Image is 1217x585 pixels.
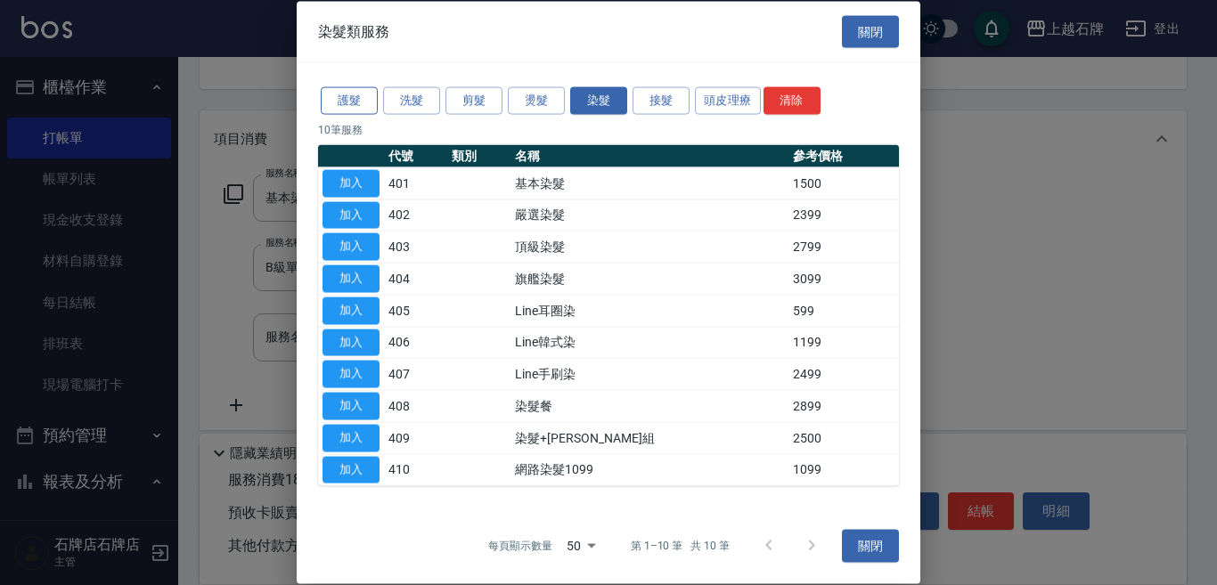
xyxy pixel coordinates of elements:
[447,144,510,167] th: 類別
[384,144,447,167] th: 代號
[559,522,602,570] div: 50
[788,144,899,167] th: 參考價格
[323,201,380,229] button: 加入
[510,144,788,167] th: 名稱
[323,265,380,293] button: 加入
[323,169,380,197] button: 加入
[788,454,899,486] td: 1099
[318,22,389,40] span: 染髮類服務
[842,530,899,563] button: 關閉
[323,329,380,356] button: 加入
[323,233,380,261] button: 加入
[510,358,788,390] td: Line手刷染
[764,87,821,115] button: 清除
[318,121,899,137] p: 10 筆服務
[488,538,552,554] p: 每頁顯示數量
[788,231,899,263] td: 2799
[788,390,899,422] td: 2899
[570,87,627,115] button: 染髮
[788,295,899,327] td: 599
[445,87,502,115] button: 剪髮
[510,295,788,327] td: Line耳圈染
[323,393,380,420] button: 加入
[510,327,788,359] td: Line韓式染
[323,424,380,451] button: 加入
[510,390,788,422] td: 染髮餐
[510,454,788,486] td: 網路染髮1099
[510,422,788,454] td: 染髮+[PERSON_NAME]組
[321,87,378,115] button: 護髮
[510,263,788,295] td: 旗艦染髮
[788,358,899,390] td: 2499
[384,167,447,199] td: 401
[384,327,447,359] td: 406
[788,199,899,232] td: 2399
[384,390,447,422] td: 408
[788,167,899,199] td: 1500
[323,456,380,483] button: 加入
[695,87,761,115] button: 頭皮理療
[631,538,730,554] p: 第 1–10 筆 共 10 筆
[384,358,447,390] td: 407
[510,199,788,232] td: 嚴選染髮
[323,297,380,324] button: 加入
[510,231,788,263] td: 頂級染髮
[323,361,380,388] button: 加入
[384,454,447,486] td: 410
[384,263,447,295] td: 404
[384,295,447,327] td: 405
[788,422,899,454] td: 2500
[788,327,899,359] td: 1199
[510,167,788,199] td: 基本染髮
[508,87,565,115] button: 燙髮
[842,15,899,48] button: 關閉
[633,87,690,115] button: 接髮
[788,263,899,295] td: 3099
[384,199,447,232] td: 402
[384,422,447,454] td: 409
[383,87,440,115] button: 洗髮
[384,231,447,263] td: 403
